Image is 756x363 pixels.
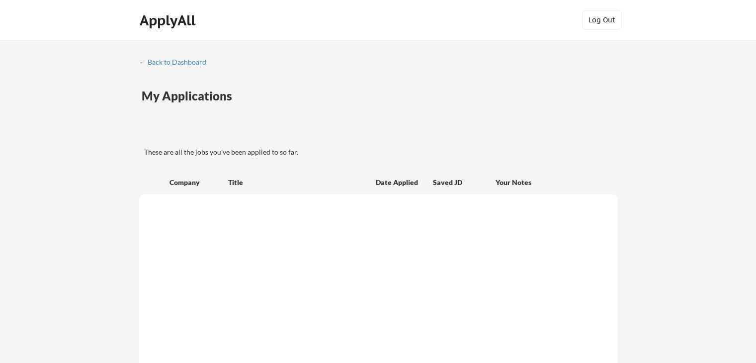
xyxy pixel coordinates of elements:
[376,178,420,187] div: Date Applied
[433,173,496,191] div: Saved JD
[169,178,219,187] div: Company
[142,90,240,102] div: My Applications
[139,58,214,68] a: ← Back to Dashboard
[496,178,609,187] div: Your Notes
[140,12,198,29] div: ApplyAll
[144,147,618,157] div: These are all the jobs you've been applied to so far.
[228,178,366,187] div: Title
[139,59,214,66] div: ← Back to Dashboard
[214,128,287,138] div: These are job applications we think you'd be a good fit for, but couldn't apply you to automatica...
[142,128,206,138] div: These are all the jobs you've been applied to so far.
[582,10,622,30] button: Log Out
